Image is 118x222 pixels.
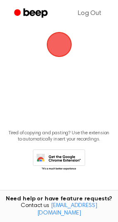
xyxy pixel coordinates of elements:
[70,3,110,23] a: Log Out
[7,130,111,143] p: Tired of copying and pasting? Use the extension to automatically insert your recordings.
[37,203,97,216] a: [EMAIL_ADDRESS][DOMAIN_NAME]
[8,5,55,22] a: Beep
[5,202,113,217] span: Contact us
[47,32,72,57] img: Beep Logo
